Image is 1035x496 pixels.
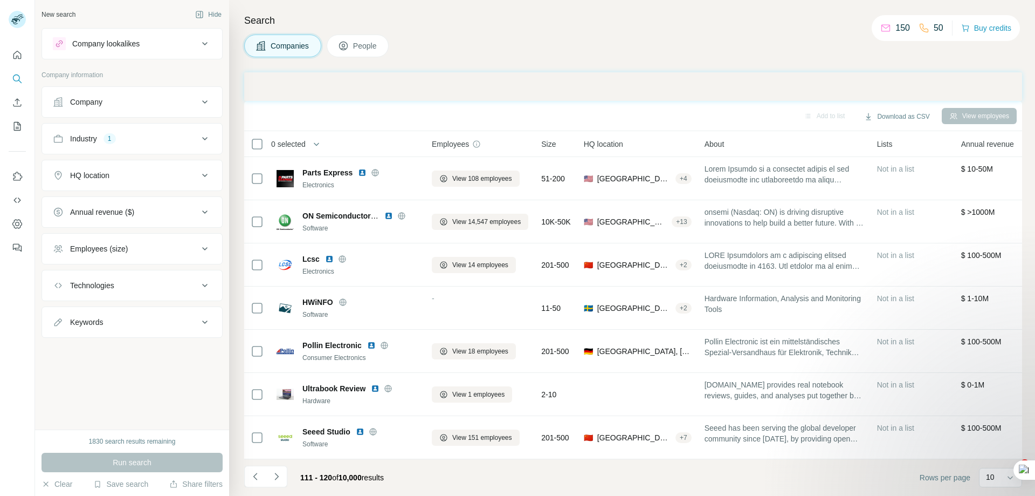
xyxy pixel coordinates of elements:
span: Parts Express [302,167,353,178]
div: + 13 [672,217,691,227]
button: Hide [188,6,229,23]
button: View 151 employees [432,430,520,446]
span: - [432,294,434,303]
button: Dashboard [9,214,26,234]
span: [GEOGRAPHIC_DATA], [GEOGRAPHIC_DATA] [597,346,692,357]
span: 0 selected [271,139,306,150]
button: Use Surfe on LinkedIn [9,167,26,186]
span: Pollin Electronic [302,340,362,351]
span: ON Semiconductor Corporation [302,212,416,220]
button: View 18 employees [432,343,516,359]
span: $ 10-50M [961,165,993,173]
img: LinkedIn logo [384,212,393,220]
button: Save search [93,479,148,490]
img: LinkedIn logo [367,341,376,350]
div: Industry [70,133,97,144]
div: Electronics [302,267,419,276]
button: My lists [9,117,26,136]
button: Feedback [9,238,26,257]
button: Navigate to previous page [244,466,266,487]
span: View 14,547 employees [452,217,521,227]
button: Company [42,89,222,115]
div: + 2 [675,260,692,270]
span: 2-10 [541,389,556,400]
h4: Search [244,13,1022,28]
span: 10K-50K [541,216,570,227]
span: 🇨🇳 [584,432,593,443]
span: 201-500 [541,260,569,270]
button: Industry1 [42,126,222,152]
span: Annual revenue [961,139,1014,150]
img: Logo of Seeed Studio [277,429,294,446]
div: 1 [103,134,116,144]
iframe: Intercom live chat [998,459,1024,485]
span: Not in a list [877,337,914,346]
div: + 7 [675,433,692,443]
span: 201-500 [541,432,569,443]
p: 150 [895,22,910,35]
span: People [353,40,378,51]
span: View 18 employees [452,346,508,356]
div: Company [70,97,102,107]
button: Share filters [169,479,223,490]
span: onsemi (Nasdaq: ON) is driving disruptive innovations to help build a better future. With a focus... [705,207,864,228]
span: 11-50 [541,303,561,314]
div: Keywords [70,317,103,328]
span: 51-200 [541,173,565,184]
span: [GEOGRAPHIC_DATA], [GEOGRAPHIC_DATA] [597,260,671,270]
span: [GEOGRAPHIC_DATA], [US_STATE] [597,173,671,184]
span: of [332,473,339,482]
span: 🇺🇸 [584,216,593,227]
span: View 14 employees [452,260,508,270]
span: results [300,473,384,482]
span: $ >1000M [961,208,995,216]
p: Company information [42,70,223,80]
p: 50 [934,22,943,35]
span: HWiNFO [302,297,333,308]
div: + 4 [675,174,692,184]
span: About [705,139,724,150]
button: Company lookalikes [42,31,222,57]
span: Employees [432,139,469,150]
span: [GEOGRAPHIC_DATA], [US_STATE] [597,216,668,227]
button: View 14 employees [432,257,516,273]
span: Seeed has been serving the global developer community since [DATE], by providing open technology ... [705,423,864,444]
span: [DOMAIN_NAME] provides real notebook reviews, guides, and analyses put together by real and passi... [705,379,864,401]
span: Not in a list [877,165,914,173]
button: Technologies [42,273,222,298]
span: View 1 employees [452,390,505,399]
div: Consumer Electronics [302,353,419,363]
img: Logo of Ultrabook Review [277,389,294,400]
span: 🇨🇳 [584,260,593,270]
span: Lorem Ipsumdo si a consectet adipis el sed doeiusmodte inc utlaboreetdo ma aliqu enimadmini. Ve q... [705,164,864,185]
span: Size [541,139,556,150]
span: 10,000 [339,473,362,482]
span: 201-500 [541,346,569,357]
span: 🇩🇪 [584,346,593,357]
div: Software [302,439,419,449]
span: Companies [271,40,310,51]
button: Employees (size) [42,236,222,262]
div: Software [302,310,419,320]
div: Electronics [302,180,419,190]
span: [GEOGRAPHIC_DATA], [GEOGRAPHIC_DATA] [597,303,671,314]
span: $ 100-500M [961,251,1002,260]
button: Clear [42,479,72,490]
iframe: Banner [244,72,1022,101]
img: LinkedIn logo [325,255,334,263]
span: Ultrabook Review [302,383,365,394]
span: Pollin Electronic ist ein mittelständisches Spezial-Versandhaus für Elektronik, Technik und Sonde... [705,336,864,358]
button: View 108 employees [432,171,520,187]
div: Employees (size) [70,243,128,254]
span: Not in a list [877,208,914,216]
span: LORE Ipsumdolors am c adipiscing elitsed doeiusmodte in 4163. Utl etdolor ma al enim adminimve, q... [705,250,864,271]
button: View 1 employees [432,386,512,403]
button: Navigate to next page [266,466,287,487]
div: Hardware [302,396,419,406]
button: Keywords [42,309,222,335]
div: Annual revenue ($) [70,207,134,218]
button: Download as CSV [857,108,937,125]
div: 1830 search results remaining [89,437,176,446]
span: [GEOGRAPHIC_DATA], [GEOGRAPHIC_DATA] [597,432,671,443]
span: $ 1-10M [961,294,989,303]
